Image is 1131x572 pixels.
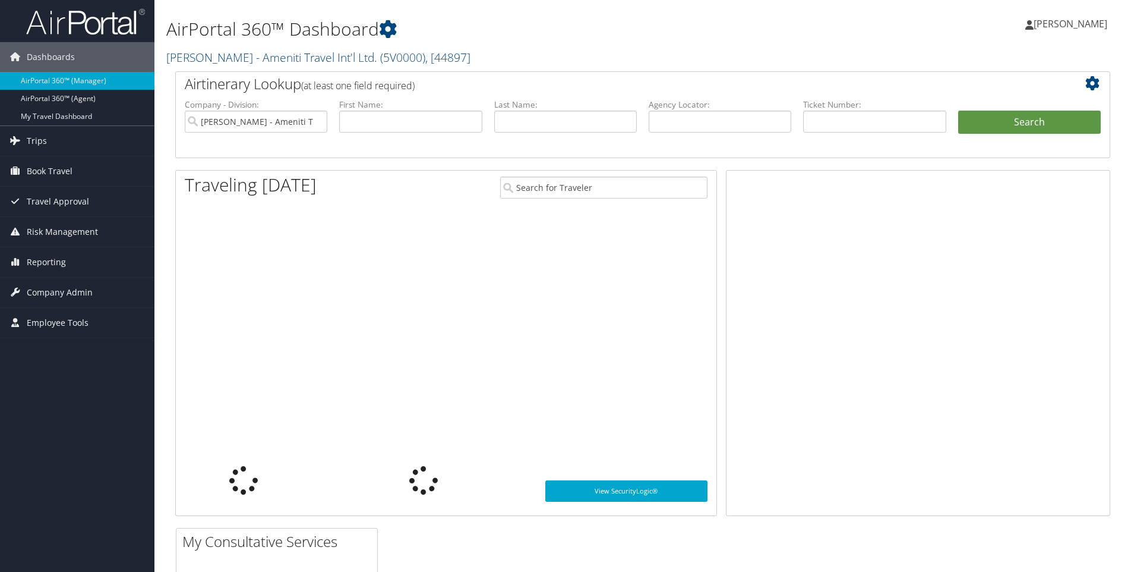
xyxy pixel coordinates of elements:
[27,156,72,186] span: Book Travel
[27,42,75,72] span: Dashboards
[182,532,377,552] h2: My Consultative Services
[1025,6,1119,42] a: [PERSON_NAME]
[27,247,66,277] span: Reporting
[803,99,946,111] label: Ticket Number:
[500,177,707,199] input: Search for Traveler
[380,49,425,65] span: ( 5V0000 )
[1034,17,1107,30] span: [PERSON_NAME]
[166,49,470,65] a: [PERSON_NAME] - Ameniti Travel Int'l Ltd.
[301,79,415,92] span: (at least one field required)
[185,74,1023,94] h2: Airtinerary Lookup
[27,217,98,247] span: Risk Management
[27,278,93,307] span: Company Admin
[27,308,89,338] span: Employee Tools
[185,172,317,197] h1: Traveling [DATE]
[166,17,801,42] h1: AirPortal 360™ Dashboard
[649,99,791,111] label: Agency Locator:
[494,99,637,111] label: Last Name:
[425,49,470,65] span: , [ 44897 ]
[27,187,89,216] span: Travel Approval
[958,111,1101,134] button: Search
[545,480,707,502] a: View SecurityLogic®
[339,99,482,111] label: First Name:
[185,99,327,111] label: Company - Division:
[26,8,145,36] img: airportal-logo.png
[27,126,47,156] span: Trips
